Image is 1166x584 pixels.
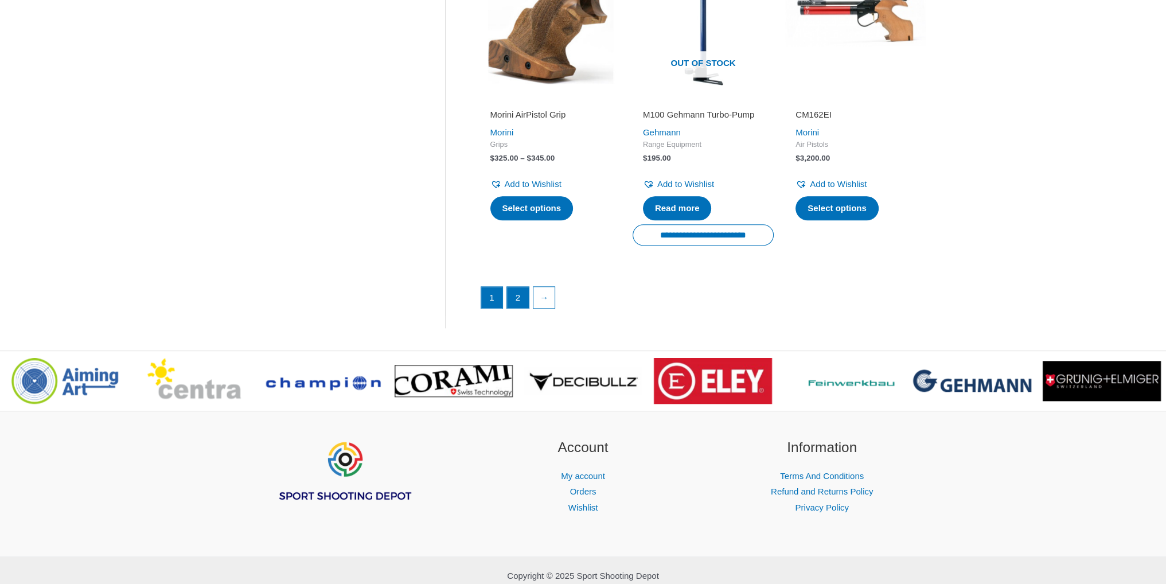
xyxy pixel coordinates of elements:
[561,471,605,481] a: My account
[795,140,916,150] span: Air Pistols
[490,127,514,137] a: Morini
[780,471,864,481] a: Terms And Conditions
[490,154,495,162] span: $
[643,109,763,124] a: M100 Gehmann Turbo-Pump
[643,109,763,120] h2: M100 Gehmann Turbo-Pump
[239,437,450,530] aside: Footer Widget 1
[643,127,681,137] a: Gehmann
[643,196,712,220] a: Read more about “M100 Gehmann Turbo-Pump”
[795,154,800,162] span: $
[490,154,518,162] bdi: 325.00
[490,140,611,150] span: Grips
[239,568,927,584] p: Copyright © 2025 Sport Shooting Depot
[643,93,763,107] iframe: Customer reviews powered by Trustpilot
[478,437,688,516] aside: Footer Widget 2
[795,109,916,120] h2: CM162EI
[643,140,763,150] span: Range Equipment
[654,358,771,404] img: brand logo
[795,154,830,162] bdi: 3,200.00
[717,468,927,516] nav: Information
[527,154,531,162] span: $
[481,287,503,309] span: Page 1
[533,287,555,309] a: →
[505,179,561,189] span: Add to Wishlist
[657,179,714,189] span: Add to Wishlist
[717,437,927,516] aside: Footer Widget 3
[795,503,848,512] a: Privacy Policy
[771,486,873,496] a: Refund and Returns Policy
[507,287,529,309] a: Page 2
[490,109,611,124] a: Morini AirPistol Grip
[643,176,714,192] a: Add to Wishlist
[490,109,611,120] h2: Morini AirPistol Grip
[795,109,916,124] a: CM162EI
[490,196,574,220] a: Select options for “Morini AirPistol Grip”
[490,93,611,107] iframe: Customer reviews powered by Trustpilot
[478,437,688,458] h2: Account
[643,154,648,162] span: $
[643,154,671,162] bdi: 195.00
[490,176,561,192] a: Add to Wishlist
[527,154,555,162] bdi: 345.00
[810,179,867,189] span: Add to Wishlist
[795,93,916,107] iframe: Customer reviews powered by Trustpilot
[795,176,867,192] a: Add to Wishlist
[641,51,765,77] span: Out of stock
[570,486,596,496] a: Orders
[480,286,927,315] nav: Product Pagination
[478,468,688,516] nav: Account
[795,127,819,137] a: Morini
[520,154,525,162] span: –
[568,503,598,512] a: Wishlist
[795,196,879,220] a: Select options for “CM162EI”
[717,437,927,458] h2: Information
